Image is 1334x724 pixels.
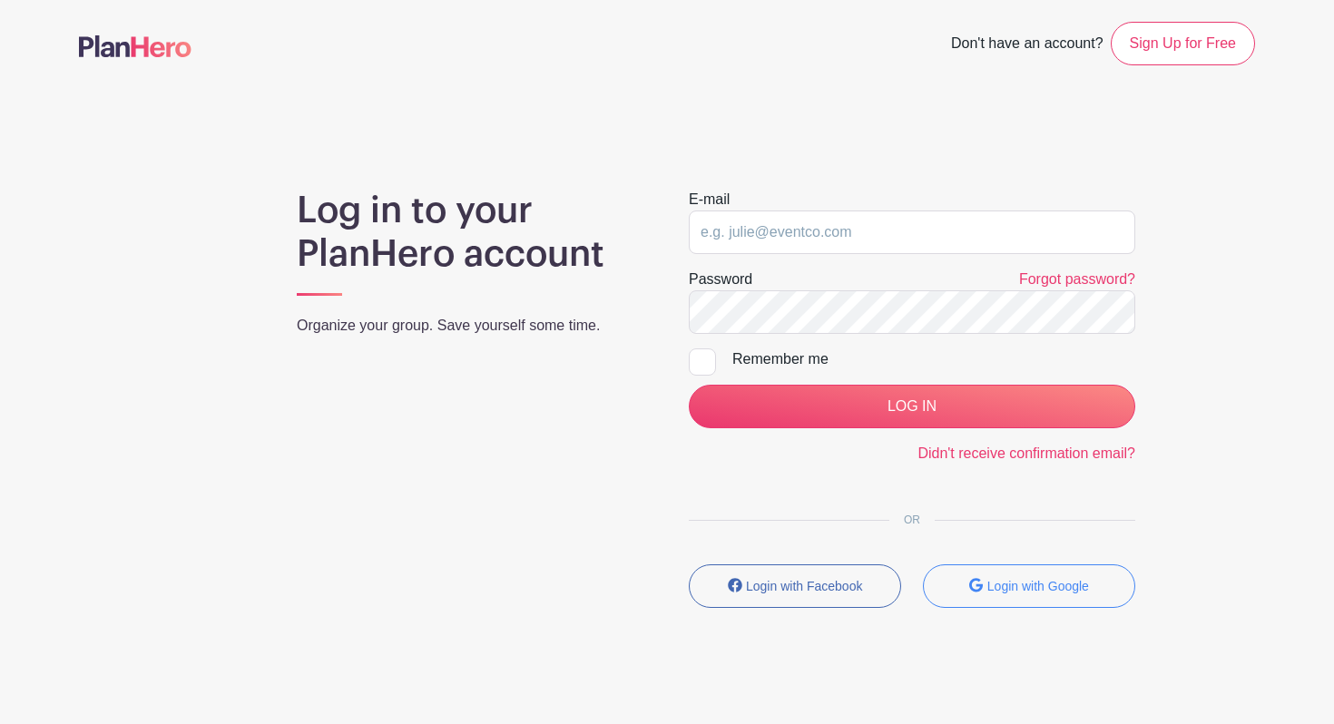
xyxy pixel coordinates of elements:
[746,579,862,593] small: Login with Facebook
[987,579,1089,593] small: Login with Google
[689,189,730,210] label: E-mail
[297,315,645,337] p: Organize your group. Save yourself some time.
[1111,22,1255,65] a: Sign Up for Free
[689,269,752,290] label: Password
[917,445,1135,461] a: Didn't receive confirmation email?
[689,385,1135,428] input: LOG IN
[732,348,1135,370] div: Remember me
[923,564,1135,608] button: Login with Google
[79,35,191,57] img: logo-507f7623f17ff9eddc593b1ce0a138ce2505c220e1c5a4e2b4648c50719b7d32.svg
[297,189,645,276] h1: Log in to your PlanHero account
[689,210,1135,254] input: e.g. julie@eventco.com
[951,25,1103,65] span: Don't have an account?
[689,564,901,608] button: Login with Facebook
[889,514,935,526] span: OR
[1019,271,1135,287] a: Forgot password?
